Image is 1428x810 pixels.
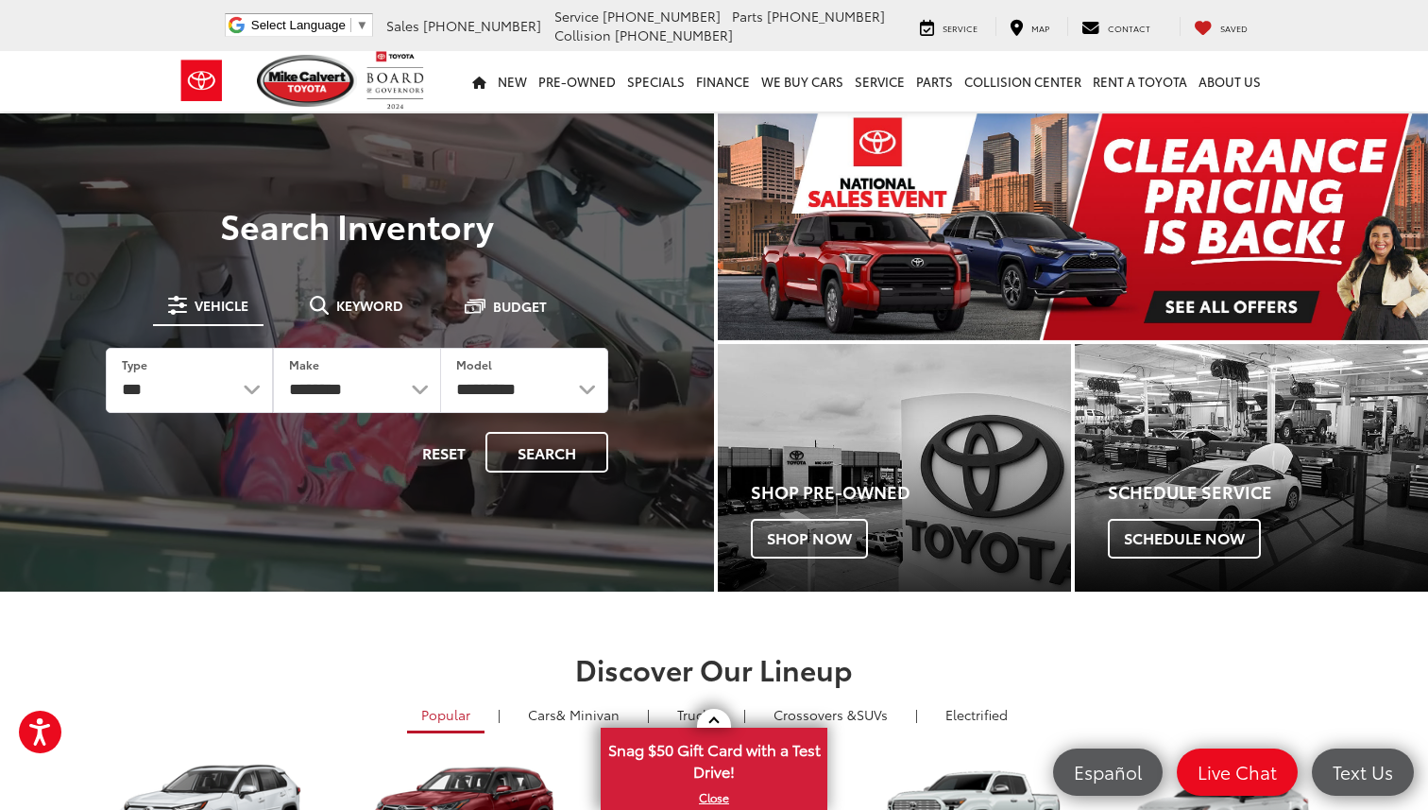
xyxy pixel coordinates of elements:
[514,698,634,731] a: Cars
[533,51,621,112] a: Pre-Owned
[603,730,825,787] span: Snag $50 Gift Card with a Test Drive!
[407,698,484,733] a: Popular
[1075,344,1428,592] a: Schedule Service Schedule Now
[767,7,885,26] span: [PHONE_NUMBER]
[751,519,868,559] span: Shop Now
[336,299,403,312] span: Keyword
[910,51,959,112] a: Parts
[943,22,977,34] span: Service
[751,483,1071,502] h4: Shop Pre-Owned
[1312,749,1414,796] a: Text Us
[1323,760,1402,784] span: Text Us
[995,17,1063,36] a: Map
[423,16,541,35] span: [PHONE_NUMBER]
[718,113,1428,340] div: carousel slide number 1 of 1
[1220,22,1248,34] span: Saved
[1108,22,1150,34] span: Contact
[910,705,923,724] li: |
[166,50,237,112] img: Toyota
[1031,22,1049,34] span: Map
[718,344,1071,592] a: Shop Pre-Owned Shop Now
[959,51,1087,112] a: Collision Center
[906,17,992,36] a: Service
[195,299,248,312] span: Vehicle
[406,432,482,473] button: Reset
[1064,760,1151,784] span: Español
[356,18,368,32] span: ▼
[493,705,505,724] li: |
[485,432,608,473] button: Search
[251,18,346,32] span: Select Language
[1075,344,1428,592] div: Toyota
[493,300,547,313] span: Budget
[759,698,902,731] a: SUVs
[732,7,763,26] span: Parts
[718,113,1428,340] img: Clearance Pricing Is Back
[257,55,357,107] img: Mike Calvert Toyota
[1180,17,1262,36] a: My Saved Vehicles
[739,705,751,724] li: |
[615,26,733,44] span: [PHONE_NUMBER]
[492,51,533,112] a: New
[718,113,1428,340] section: Carousel section with vehicle pictures - may contain disclaimers.
[554,26,611,44] span: Collision
[1108,483,1428,502] h4: Schedule Service
[773,705,857,724] span: Crossovers &
[48,653,1380,684] h2: Discover Our Lineup
[1053,749,1163,796] a: Español
[1108,519,1261,559] span: Schedule Now
[554,7,599,26] span: Service
[1087,51,1193,112] a: Rent a Toyota
[931,698,1022,731] a: Electrified
[642,705,654,724] li: |
[690,51,756,112] a: Finance
[849,51,910,112] a: Service
[350,18,351,32] span: ​
[603,7,721,26] span: [PHONE_NUMBER]
[621,51,690,112] a: Specials
[663,698,730,731] a: Trucks
[289,356,319,372] label: Make
[79,206,635,244] h3: Search Inventory
[556,705,620,724] span: & Minivan
[251,18,368,32] a: Select Language​
[756,51,849,112] a: WE BUY CARS
[718,344,1071,592] div: Toyota
[1193,51,1266,112] a: About Us
[467,51,492,112] a: Home
[1067,17,1164,36] a: Contact
[386,16,419,35] span: Sales
[1188,760,1286,784] span: Live Chat
[1177,749,1298,796] a: Live Chat
[122,356,147,372] label: Type
[456,356,492,372] label: Model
